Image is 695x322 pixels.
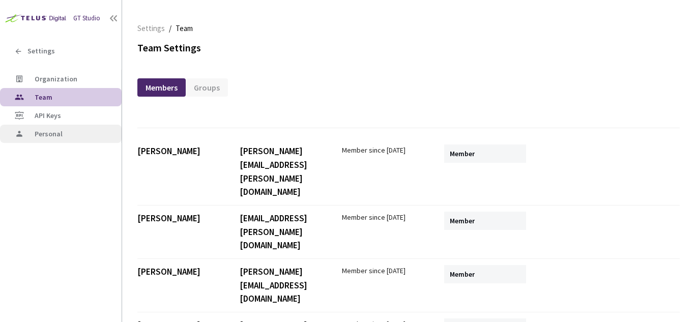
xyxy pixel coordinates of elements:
[342,212,424,223] div: Member since [DATE]
[135,22,167,34] a: Settings
[35,111,61,120] span: API Keys
[137,41,680,55] div: Team Settings
[137,144,219,158] div: [PERSON_NAME]
[137,22,165,35] span: Settings
[240,212,322,252] div: [EMAIL_ADDRESS][PERSON_NAME][DOMAIN_NAME]
[240,144,322,199] div: [PERSON_NAME][EMAIL_ADDRESS][PERSON_NAME][DOMAIN_NAME]
[27,47,55,55] span: Settings
[169,22,171,35] li: /
[137,212,219,225] div: [PERSON_NAME]
[342,144,424,156] div: Member since [DATE]
[176,22,193,35] span: Team
[342,265,424,276] div: Member since [DATE]
[35,74,77,83] span: Organization
[186,78,228,97] div: Groups
[137,78,186,97] div: Members
[35,93,52,102] span: Team
[73,14,100,23] div: GT Studio
[137,265,219,279] div: [PERSON_NAME]
[35,129,63,138] span: Personal
[240,265,322,306] div: [PERSON_NAME][EMAIL_ADDRESS][DOMAIN_NAME]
